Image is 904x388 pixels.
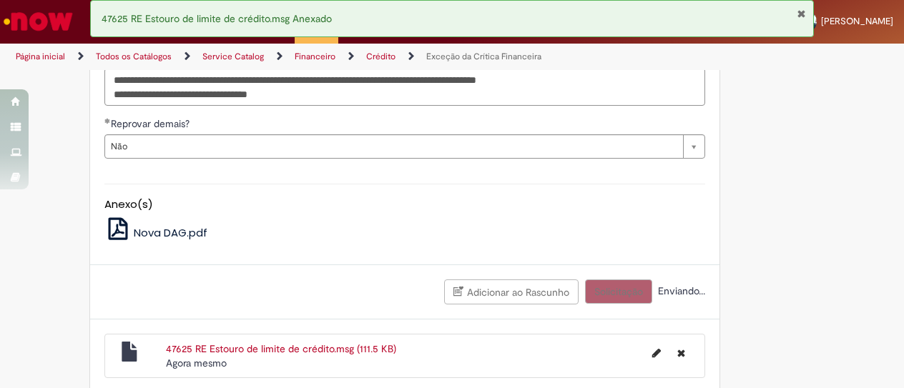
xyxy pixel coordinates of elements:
a: Nova DAG.pdf [104,225,208,240]
span: Não [111,135,676,158]
h5: Anexo(s) [104,199,705,211]
button: Editar nome de arquivo 47625 RE Estouro de limite de crédito.msg [644,342,669,364]
a: Service Catalog [202,51,264,62]
button: Excluir 47625 RE Estouro de limite de crédito.msg [669,342,694,364]
a: Crédito [366,51,395,62]
time: 28/08/2025 17:17:11 [166,357,227,369]
a: Todos os Catálogos [96,51,172,62]
span: Obrigatório Preenchido [104,118,111,124]
ul: Trilhas de página [11,44,592,70]
span: 47625 RE Estouro de limite de crédito.msg Anexado [102,12,332,25]
span: Nova DAG.pdf [134,225,207,240]
span: Reprovar demais? [111,117,192,130]
a: Exceção da Crítica Financeira [426,51,541,62]
img: ServiceNow [1,7,75,36]
a: Página inicial [16,51,65,62]
button: Fechar Notificação [797,8,806,19]
span: [PERSON_NAME] [821,15,893,27]
span: Agora mesmo [166,357,227,369]
textarea: Descrição [104,68,705,106]
a: Financeiro [295,51,335,62]
a: 47625 RE Estouro de limite de crédito.msg (111.5 KB) [166,342,396,355]
span: Enviando... [655,284,705,297]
